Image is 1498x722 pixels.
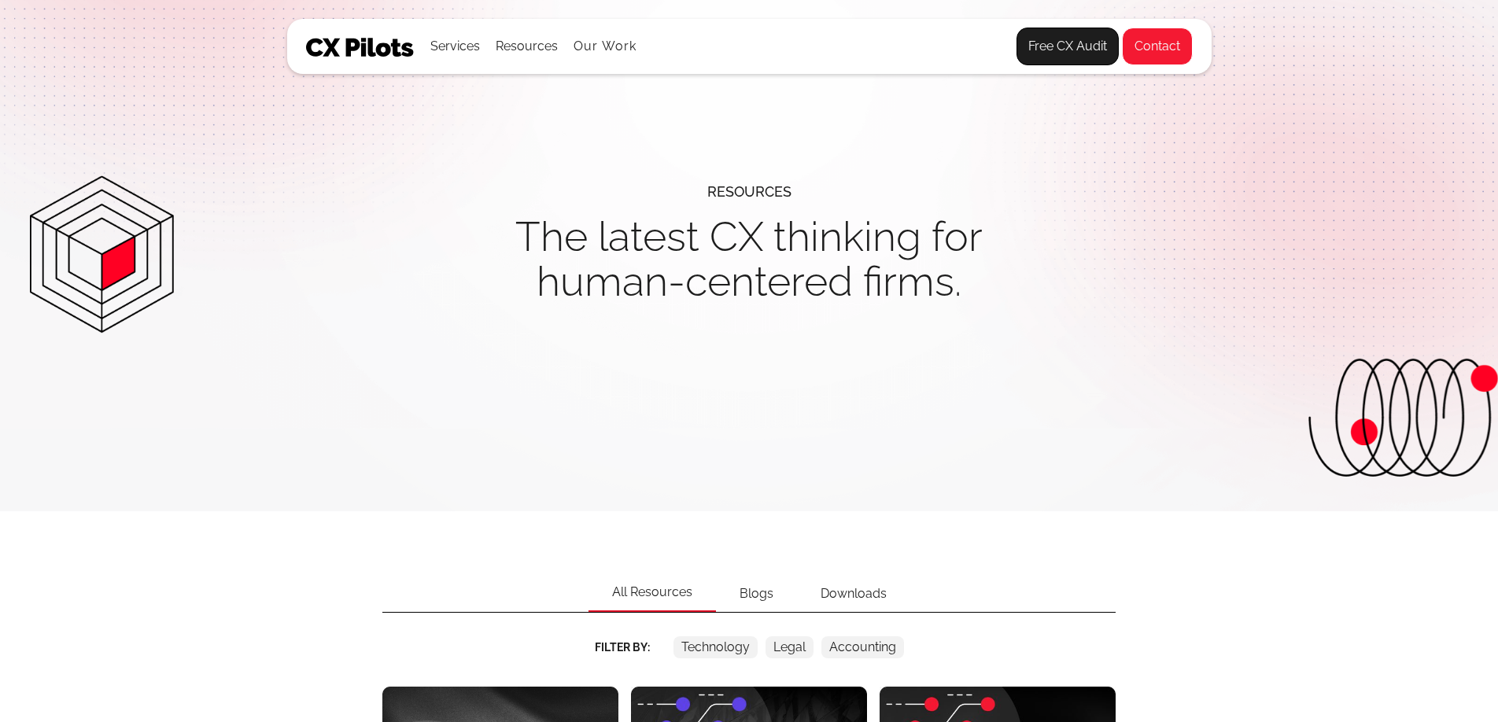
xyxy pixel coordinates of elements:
[588,574,716,612] div: All Resources
[391,214,1107,304] h1: The latest CX thinking for human-centered firms.
[797,576,910,612] div: Downloads
[430,20,480,73] div: Services
[1122,28,1193,65] a: Contact
[681,636,750,658] div: Technology
[496,35,558,57] div: Resources
[1016,28,1119,65] a: Free CX Audit
[574,39,637,53] a: Our Work
[496,20,558,73] div: Resources
[382,636,1116,658] form: Email Form
[829,636,896,658] div: Accounting
[716,576,797,612] div: Blogs
[707,169,791,214] div: resources
[773,636,806,658] div: Legal
[595,636,650,658] div: Filter By:
[430,35,480,57] div: Services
